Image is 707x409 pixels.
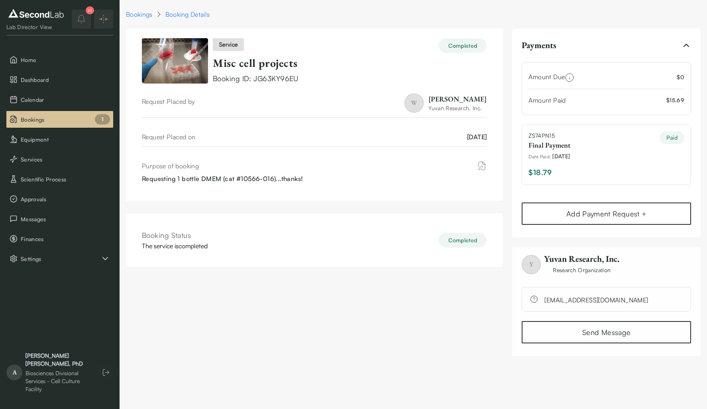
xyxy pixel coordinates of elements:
div: 61 [86,6,94,14]
a: Bookings [126,10,153,19]
span: $18.79 [528,167,552,178]
a: YYuvan Research, Inc.Research Organization [522,253,619,287]
span: W [405,93,424,113]
div: 1 [95,114,110,125]
span: Dashboard [21,76,110,84]
img: Misc cell projects [142,38,208,84]
div: Settings sub items [6,250,113,267]
div: Paid [660,131,684,144]
div: Booking ID: [213,73,487,84]
div: Requesting 1 bottle DMEM (cat #10566-016)...thanks! [142,174,487,183]
button: Add Payment Request + [522,203,691,225]
li: Bookings [6,111,113,128]
button: Log out [99,365,113,380]
button: notifications [72,10,91,29]
div: Request Placed on [142,132,196,142]
button: Equipment [6,131,113,148]
span: Home [21,56,110,64]
div: Completed [439,233,487,247]
span: Y [522,255,541,274]
div: service [213,38,244,51]
img: logo [6,7,66,20]
button: Services [6,151,113,167]
span: Payments [522,40,556,51]
a: Misc cell projects [213,56,298,70]
a: [EMAIL_ADDRESS][DOMAIN_NAME] [544,295,648,298]
span: ZS74PN15 [528,131,570,140]
button: Payments [522,35,691,56]
div: Amount Paid [528,95,566,105]
span: Scientific Process [21,175,110,183]
span: Calendar [21,95,110,104]
div: The service is completed [142,241,208,251]
button: Calendar [6,91,113,108]
div: Purpose of booking [142,161,199,171]
button: Settings [6,250,113,267]
button: Bookings 1 pending [6,111,113,128]
div: Payments [522,56,691,201]
button: Finances [6,230,113,247]
button: Dashboard [6,71,113,88]
div: Yuvan Research, Inc. [428,104,487,112]
span: Yuvan Research, Inc. [544,253,619,265]
a: Send Message [522,321,691,343]
span: JG63KY96EU [253,74,299,83]
div: Booking Details [165,10,210,19]
span: Settings [21,255,100,263]
a: W[PERSON_NAME]Yuvan Research, Inc. [405,93,487,113]
span: [DATE] [467,132,487,142]
div: Booking Status [142,230,208,241]
div: Misc cell projects [213,56,487,70]
span: Services [21,155,110,164]
a: View item [142,38,208,84]
span: A [6,364,22,380]
div: Completed [439,38,487,53]
span: $ 0 [677,73,684,81]
span: Messages [21,215,110,223]
span: [DATE] [552,152,570,160]
span: Approvals [21,195,110,203]
span: Finances [21,235,110,243]
span: Bookings [21,115,110,124]
div: Lab Director View [6,23,66,31]
button: Approvals [6,191,113,207]
span: Equipment [21,135,110,144]
button: Messages [6,210,113,227]
div: [PERSON_NAME] [PERSON_NAME], PhD [26,352,91,368]
button: Scientific Process [6,171,113,187]
span: Amount Due [528,73,565,81]
span: Research Organization [544,266,619,274]
span: Date Paid : [528,153,551,160]
span: $ 15.69 [666,96,684,104]
button: Home [6,51,113,68]
div: Request Placed by [142,97,195,113]
button: Expand/Collapse sidebar [94,10,113,29]
div: [PERSON_NAME] [428,94,487,104]
div: Final Payment [528,140,570,150]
